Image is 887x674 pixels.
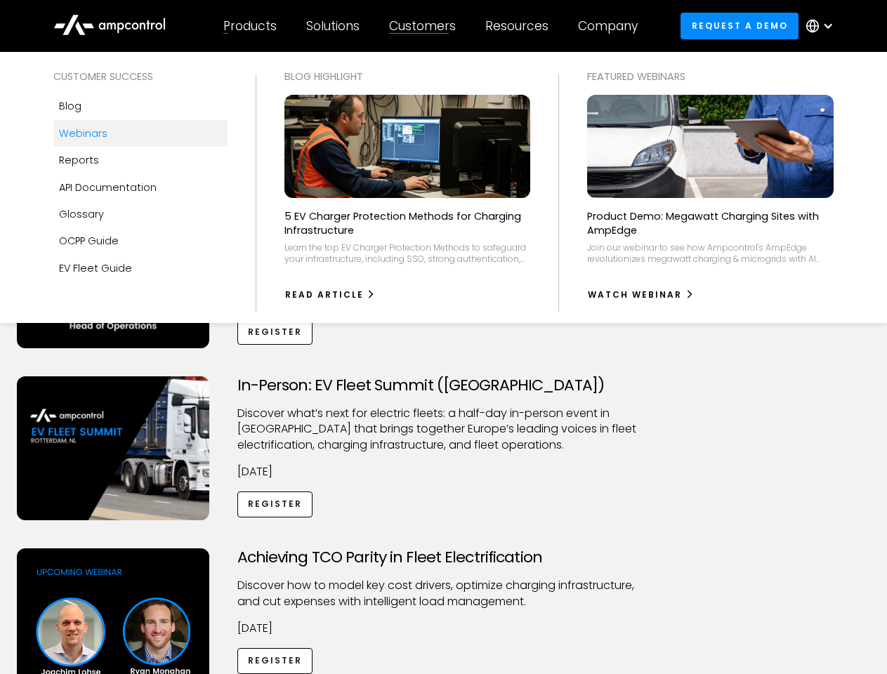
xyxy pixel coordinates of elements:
p: 5 EV Charger Protection Methods for Charging Infrastructure [284,209,531,237]
p: Discover how to model key cost drivers, optimize charging infrastructure, and cut expenses with i... [237,578,650,609]
a: Register [237,648,313,674]
div: API Documentation [59,180,157,195]
a: Register [237,491,313,517]
h3: In-Person: EV Fleet Summit ([GEOGRAPHIC_DATA]) [237,376,650,395]
div: Resources [485,18,548,34]
div: Products [223,18,277,34]
p: ​Discover what’s next for electric fleets: a half-day in-person event in [GEOGRAPHIC_DATA] that b... [237,406,650,453]
div: Solutions [306,18,360,34]
a: EV Fleet Guide [53,255,228,282]
div: Glossary [59,206,104,222]
div: Blog [59,98,81,114]
a: API Documentation [53,174,228,201]
a: watch webinar [587,284,695,306]
div: Reports [59,152,99,168]
a: Glossary [53,201,228,227]
div: Company [578,18,638,34]
p: [DATE] [237,621,650,636]
div: watch webinar [588,289,682,301]
div: Read Article [285,289,364,301]
div: Customers [389,18,456,34]
a: Register [237,319,313,345]
div: Featured webinars [587,69,834,84]
h3: Achieving TCO Parity in Fleet Electrification [237,548,650,567]
a: Webinars [53,120,228,147]
div: Webinars [59,126,107,141]
a: Read Article [284,284,376,306]
p: Product Demo: Megawatt Charging Sites with AmpEdge [587,209,834,237]
p: [DATE] [237,464,650,480]
a: Request a demo [681,13,799,39]
a: Reports [53,147,228,173]
a: Blog [53,93,228,119]
div: Join our webinar to see how Ampcontrol's AmpEdge revolutionizes megawatt charging & microgrids wi... [587,242,834,264]
div: Learn the top EV Charger Protection Methods to safeguard your infrastructure, including SSO, stro... [284,242,531,264]
div: EV Fleet Guide [59,260,132,276]
a: OCPP Guide [53,227,228,254]
div: Blog Highlight [284,69,531,84]
div: OCPP Guide [59,233,119,249]
div: Customer success [53,69,228,84]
